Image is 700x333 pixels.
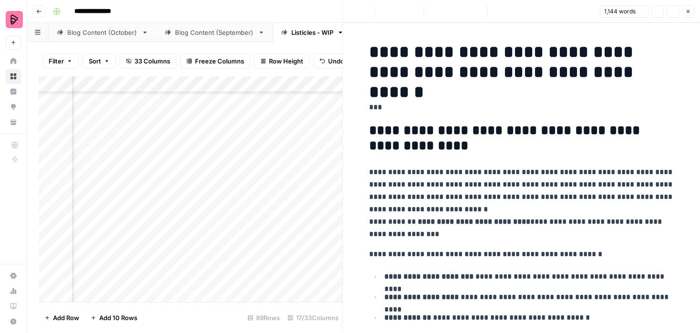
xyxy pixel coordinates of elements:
span: Freeze Columns [195,56,244,66]
div: Blog Content (September) [175,28,254,37]
img: Preply Logo [6,11,23,28]
a: Browse [6,69,21,84]
button: Add 10 Rows [85,310,143,325]
button: 33 Columns [120,53,176,69]
a: Insights [6,84,21,99]
span: Row Height [269,56,303,66]
a: Home [6,53,21,69]
div: Blog Content (October) [67,28,138,37]
div: 17/33 Columns [284,310,342,325]
button: Add Row [39,310,85,325]
a: Settings [6,268,21,283]
button: Sort [82,53,116,69]
a: Blog Content (September) [156,23,273,42]
span: 1,144 words [604,7,636,16]
span: Add Row [53,313,79,323]
span: 33 Columns [134,56,170,66]
span: Undo [328,56,344,66]
button: Workspace: Preply [6,8,21,31]
button: Help + Support [6,314,21,329]
div: 89 Rows [244,310,284,325]
a: Opportunities [6,99,21,114]
button: Row Height [254,53,309,69]
a: Blog Content (October) [49,23,156,42]
span: Sort [89,56,101,66]
span: Add 10 Rows [99,313,137,323]
button: Undo [313,53,350,69]
button: Filter [42,53,79,69]
button: Freeze Columns [180,53,250,69]
a: Learning Hub [6,299,21,314]
a: Listicles - WIP [273,23,352,42]
div: Listicles - WIP [291,28,333,37]
span: Filter [49,56,64,66]
button: 1,144 words [600,5,649,18]
a: Usage [6,283,21,299]
a: Your Data [6,114,21,130]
